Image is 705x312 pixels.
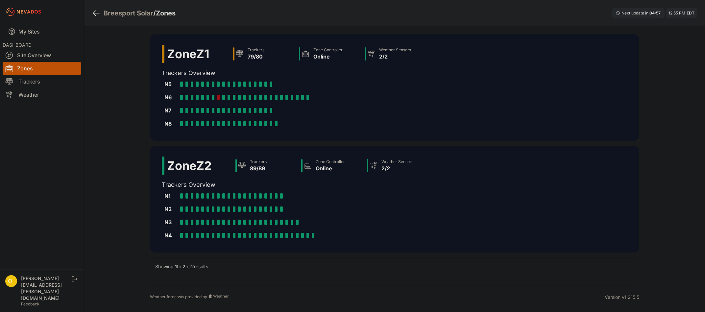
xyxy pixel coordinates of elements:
[164,80,178,88] div: N5
[313,53,343,60] div: Online
[164,107,178,114] div: N7
[5,7,42,17] img: Nevados
[167,159,212,172] h2: Zone Z2
[21,275,70,301] div: [PERSON_NAME][EMAIL_ADDRESS][PERSON_NAME][DOMAIN_NAME]
[669,11,685,15] span: 12:55 PM
[3,42,32,48] span: DASHBOARD
[167,47,209,60] h2: Zone Z1
[649,11,661,16] div: 04 : 57
[162,68,428,78] h2: Trackers Overview
[164,218,178,226] div: N3
[182,264,185,269] span: 2
[3,88,81,101] a: Weather
[248,47,264,53] div: Trackers
[175,264,177,269] span: 1
[687,11,694,15] span: EDT
[150,294,605,300] div: Weather forecasts provided by
[379,47,411,53] div: Weather Sensors
[156,9,176,18] h3: Zones
[191,264,194,269] span: 2
[153,9,156,18] span: /
[164,192,178,200] div: N1
[155,263,208,270] p: Showing to of results
[248,53,264,60] div: 79/80
[250,159,267,164] div: Trackers
[164,231,178,239] div: N4
[313,47,343,53] div: Zone Controller
[164,93,178,101] div: N6
[3,49,81,62] a: Site Overview
[3,62,81,75] a: Zones
[605,294,639,300] div: Version v1.215.5
[164,120,178,128] div: N8
[5,275,17,287] img: chris.young@nevados.solar
[3,75,81,88] a: Trackers
[316,159,345,164] div: Zone Controller
[362,45,428,63] a: Weather Sensors2/2
[164,205,178,213] div: N2
[250,164,267,172] div: 89/89
[231,45,296,63] a: Trackers79/80
[162,180,430,189] h2: Trackers Overview
[364,156,430,175] a: Weather Sensors2/2
[316,164,345,172] div: Online
[233,156,299,175] a: Trackers89/89
[3,24,81,39] a: My Sites
[381,159,413,164] div: Weather Sensors
[379,53,411,60] div: 2/2
[381,164,413,172] div: 2/2
[92,5,176,22] nav: Breadcrumb
[621,11,648,15] span: Next update in
[104,9,153,18] a: Breesport Solar
[21,301,39,306] a: Feedback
